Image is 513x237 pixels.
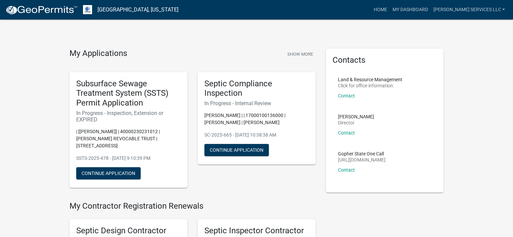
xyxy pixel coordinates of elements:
[338,114,374,119] p: [PERSON_NAME]
[76,79,181,108] h5: Subsurface Sewage Treatment System (SSTS) Permit Application
[69,49,127,59] h4: My Applications
[338,120,374,125] p: Director
[338,151,386,156] p: Gopher State One Call
[390,3,430,16] a: My Dashboard
[430,3,508,16] a: [PERSON_NAME] Services LLC
[204,79,309,98] h5: Septic Compliance Inspection
[338,77,402,82] p: Land & Resource Management
[204,112,309,126] p: [PERSON_NAME] | | 17000100136000 | [PERSON_NAME] | [PERSON_NAME]
[338,130,355,136] a: Contact
[69,201,316,211] h4: My Contractor Registration Renewals
[76,226,181,236] h5: Septic Design Contractor
[204,100,309,107] h6: In Progress - Internal Review
[76,110,181,123] h6: In Progress - Inspection, Extension or EXPIRED
[204,131,309,139] p: SC-2025-665 - [DATE] 10:38:38 AM
[285,49,316,60] button: Show More
[338,157,386,162] p: [URL][DOMAIN_NAME]
[204,144,269,156] button: Continue Application
[371,3,390,16] a: Home
[338,83,402,88] p: Click for office information:
[333,55,437,65] h5: Contacts
[97,4,178,16] a: [GEOGRAPHIC_DATA], [US_STATE]
[204,226,309,236] h5: Septic Inspector Contractor
[338,93,355,98] a: Contact
[76,167,141,179] button: Continue Application
[338,167,355,173] a: Contact
[76,155,181,162] p: SSTS-2025-478 - [DATE] 9:10:39 PM
[83,5,92,14] img: Otter Tail County, Minnesota
[76,128,181,149] p: | [[PERSON_NAME]] | 40000230231012 | [PERSON_NAME] REVOCABLE TRUST | [STREET_ADDRESS]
